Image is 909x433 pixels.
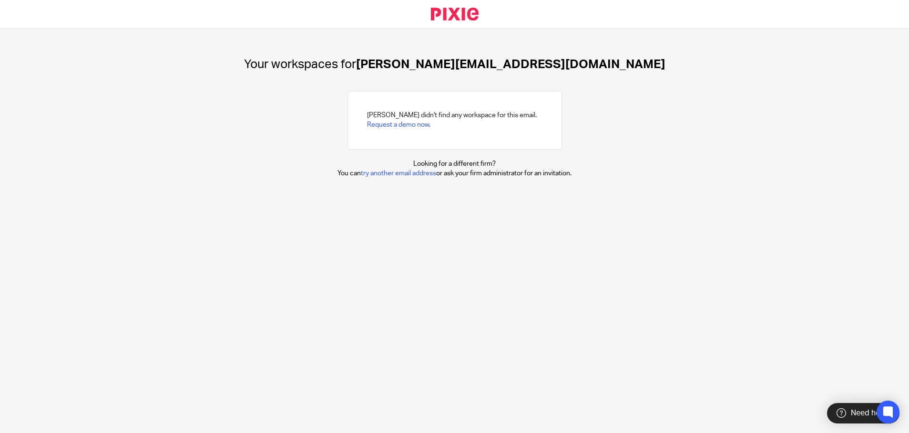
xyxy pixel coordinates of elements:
div: Need help? [827,403,899,423]
h2: [PERSON_NAME] didn't find any workspace for this email. . [367,111,537,130]
a: try another email address [361,170,436,177]
p: Looking for a different firm? You can or ask your firm administrator for an invitation. [337,159,572,179]
span: Your workspaces for [244,58,356,70]
h1: [PERSON_NAME][EMAIL_ADDRESS][DOMAIN_NAME] [244,57,665,72]
a: Request a demo now [367,121,429,128]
